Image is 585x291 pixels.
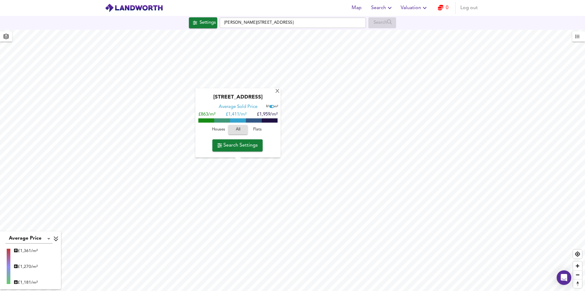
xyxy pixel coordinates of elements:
[198,95,278,104] div: [STREET_ADDRESS]
[398,2,431,14] button: Valuation
[209,125,228,135] button: Houses
[226,113,246,117] span: £ 1,411/m²
[369,2,396,14] button: Search
[368,17,396,28] div: Enable a Source before running a Search
[220,18,366,28] input: Enter a location...
[219,104,257,110] div: Average Sold Price
[458,2,480,14] button: Log out
[14,264,38,270] div: £ 1,270/m²
[198,113,215,117] span: £863/m²
[275,89,280,95] div: X
[401,4,428,12] span: Valuation
[231,126,245,133] span: All
[105,3,163,12] img: logo
[573,262,582,270] button: Zoom in
[248,125,267,135] button: Flats
[266,105,269,109] span: ft²
[573,270,582,279] button: Zoom out
[460,4,478,12] span: Log out
[433,2,453,14] button: 0
[257,113,278,117] span: £1,959/m²
[557,270,571,285] div: Open Intercom Messenger
[212,139,263,151] button: Search Settings
[573,250,582,258] button: Find my location
[438,4,448,12] a: 0
[217,141,258,150] span: Search Settings
[210,126,227,133] span: Houses
[14,248,38,254] div: £ 1,361/m²
[274,105,278,109] span: m²
[349,4,364,12] span: Map
[249,126,266,133] span: Flats
[189,17,217,28] div: Click to configure Search Settings
[228,125,248,135] button: All
[371,4,393,12] span: Search
[200,19,216,27] div: Settings
[5,234,52,244] div: Average Price
[347,2,366,14] button: Map
[14,279,38,286] div: £ 1,181/m²
[573,279,582,288] button: Reset bearing to north
[189,17,217,28] button: Settings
